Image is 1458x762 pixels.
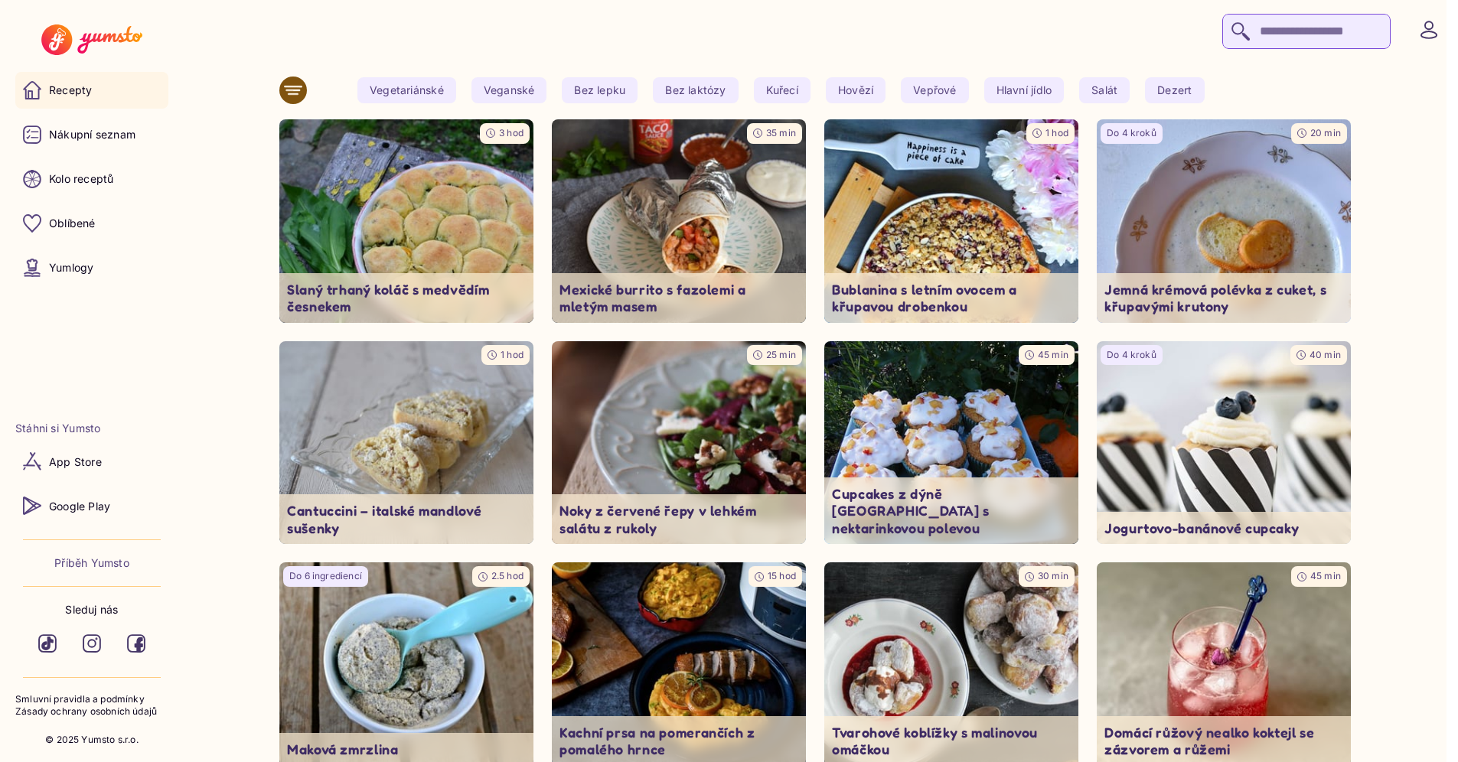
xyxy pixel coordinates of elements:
[901,77,968,103] yumsto-tag: Vepřové
[1107,127,1156,140] p: Do 4 kroků
[832,485,1071,537] p: Cupcakes z dýně [GEOGRAPHIC_DATA] s nektarinkovou polevou
[1097,119,1351,323] a: undefinedDo 4 kroků20 minJemná krémová polévka z cuket, s křupavými krutony
[41,24,142,55] img: Yumsto logo
[49,499,110,514] p: Google Play
[984,77,1065,103] yumsto-tag: Hlavní jídlo
[1310,570,1341,581] span: 45 min
[287,281,526,315] p: Slaný trhaný koláč s medvědím česnekem
[1038,570,1068,581] span: 30 min
[49,171,114,187] p: Kolo receptů
[1145,77,1204,103] yumsto-tag: Dezert
[824,119,1078,323] a: undefined1 hodBublanina s letním ovocem a křupavou drobenkou
[824,341,1078,545] img: undefined
[832,281,1071,315] p: Bublanina s letním ovocem a křupavou drobenkou
[768,570,796,581] span: 15 hod
[1104,281,1343,315] p: Jemná krémová polévka z cuket, s křupavými krutony
[559,281,798,315] p: Mexické burrito s fazolemi a mletým masem
[1310,127,1341,138] span: 20 min
[45,734,139,747] p: © 2025 Yumsto s.r.o.
[824,341,1078,545] a: undefined45 minCupcakes z dýně [GEOGRAPHIC_DATA] s nektarinkovou polevou
[15,249,168,286] a: Yumlogy
[15,693,168,706] a: Smluvní pravidla a podmínky
[1097,341,1351,545] a: undefinedDo 4 kroků40 minJogurtovo-banánové cupcaky
[15,705,168,718] a: Zásady ochrany osobních údajů
[501,349,524,360] span: 1 hod
[279,341,533,545] a: undefined1 hodCantuccini – italské mandlové sušenky
[279,119,533,323] a: undefined3 hodSlaný trhaný koláč s medvědím česnekem
[279,119,533,323] img: undefined
[1310,349,1341,360] span: 40 min
[357,77,456,103] yumsto-tag: Vegetariánské
[15,116,168,153] a: Nákupní seznam
[562,77,638,103] yumsto-tag: Bez lepku
[1097,119,1351,323] img: undefined
[552,119,806,323] a: undefined35 minMexické burrito s fazolemi a mletým masem
[49,83,92,98] p: Recepty
[15,487,168,524] a: Google Play
[15,443,168,480] a: App Store
[287,741,526,758] p: Maková zmrzlina
[15,205,168,242] a: Oblíbené
[54,555,129,571] a: Příběh Yumsto
[1079,77,1130,103] yumsto-tag: Salát
[552,341,806,545] a: undefined25 minNoky z červené řepy v lehkém salátu z rukoly
[49,216,96,231] p: Oblíbené
[49,260,93,275] p: Yumlogy
[499,127,524,138] span: 3 hod
[824,119,1078,323] img: undefined
[1038,349,1068,360] span: 45 min
[1045,127,1068,138] span: 1 hod
[766,349,796,360] span: 25 min
[15,72,168,109] a: Recepty
[1104,724,1343,758] p: Domácí růžový nealko koktejl se zázvorem a růžemi
[279,341,533,545] img: undefined
[491,570,524,581] span: 2.5 hod
[287,502,526,536] p: Cantuccini – italské mandlové sušenky
[1107,349,1156,362] p: Do 4 kroků
[15,161,168,197] a: Kolo receptů
[766,127,796,138] span: 35 min
[559,502,798,536] p: Noky z červené řepy v lehkém salátu z rukoly
[653,77,738,103] yumsto-tag: Bez laktózy
[754,77,811,103] yumsto-tag: Kuřecí
[1097,341,1351,545] img: undefined
[552,341,806,545] img: undefined
[15,421,168,436] li: Stáhni si Yumsto
[832,724,1071,758] p: Tvarohové koblížky s malinovou omáčkou
[826,77,886,103] yumsto-tag: Hovězí
[289,570,362,583] p: Do 6 ingrediencí
[471,77,547,103] yumsto-tag: Veganské
[559,724,798,758] p: Kachní prsa na pomerančích z pomalého hrnce
[49,454,102,470] p: App Store
[552,119,806,323] img: undefined
[65,602,118,617] p: Sleduj nás
[49,127,135,142] p: Nákupní seznam
[1104,519,1343,537] p: Jogurtovo-banánové cupcaky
